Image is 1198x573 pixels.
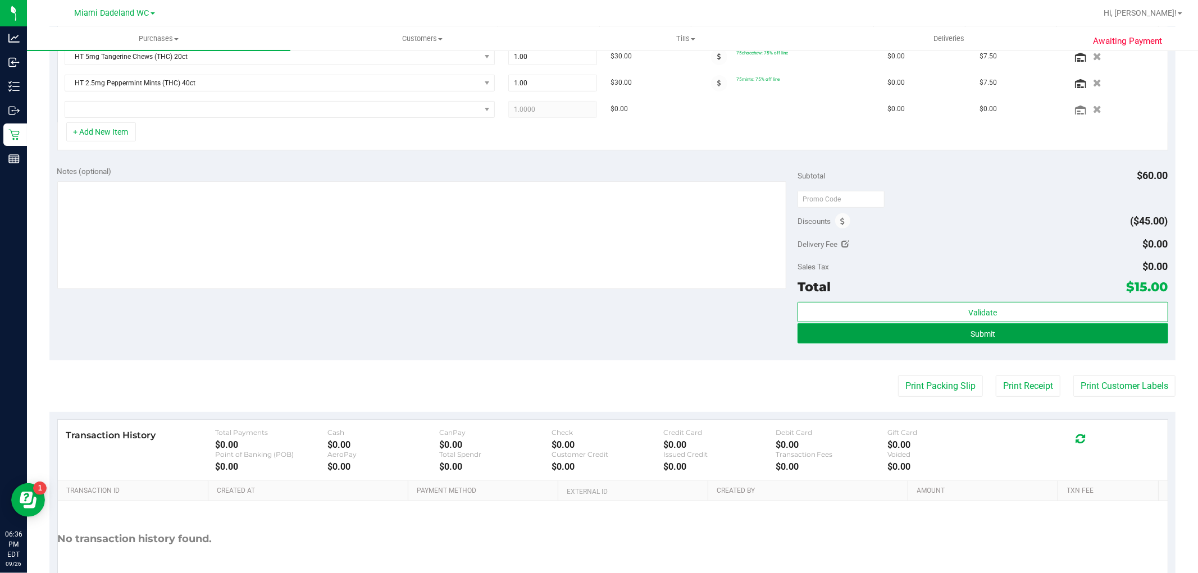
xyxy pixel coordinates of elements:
span: $30.00 [611,77,632,88]
div: Gift Card [887,428,999,437]
span: $7.50 [980,77,997,88]
button: Submit [798,323,1168,343]
span: Awaiting Payment [1093,35,1162,48]
span: $0.00 [887,51,905,62]
div: $0.00 [776,461,887,472]
div: $0.00 [552,461,663,472]
span: Submit [971,329,995,338]
div: $0.00 [887,461,999,472]
span: Notes (optional) [57,167,112,176]
span: 75chocchew: 75% off line [736,50,788,56]
a: Transaction ID [66,487,204,496]
span: NO DATA FOUND [65,101,495,118]
div: $0.00 [776,439,887,450]
a: Created At [217,487,404,496]
span: $0.00 [887,77,905,88]
div: Cash [327,428,439,437]
div: Debit Card [776,428,887,437]
span: Purchases [27,34,290,44]
iframe: Resource center [11,483,45,517]
input: 1.00 [509,49,596,65]
span: $0.00 [611,104,628,114]
a: Payment Method [417,487,554,496]
div: Total Spendr [439,450,551,459]
button: Print Packing Slip [898,375,983,397]
button: Print Receipt [996,375,1060,397]
span: 75mints: 75% off line [736,76,780,82]
span: Customers [291,34,553,44]
div: CanPay [439,428,551,437]
a: Customers [290,27,554,51]
input: 1.00 [509,75,596,91]
inline-svg: Outbound [8,105,20,116]
a: Deliveries [817,27,1081,51]
div: $0.00 [552,439,663,450]
span: $0.00 [887,104,905,114]
inline-svg: Inbound [8,57,20,68]
i: Edit Delivery Fee [842,240,850,248]
button: Print Customer Labels [1073,375,1176,397]
span: Tills [554,34,817,44]
span: $0.00 [1143,238,1168,250]
span: HT 5mg Tangerine Chews (THC) 20ct [65,49,480,65]
div: Voided [887,450,999,459]
inline-svg: Inventory [8,81,20,92]
p: 06:36 PM EDT [5,529,22,560]
div: AeroPay [327,450,439,459]
inline-svg: Retail [8,129,20,140]
span: ($45.00) [1131,215,1168,227]
span: Discounts [798,211,831,231]
a: Amount [917,487,1054,496]
div: $0.00 [439,439,551,450]
div: $0.00 [215,461,327,472]
span: Deliveries [918,34,980,44]
span: Miami Dadeland WC [75,8,149,18]
span: $0.00 [980,104,997,114]
th: External ID [558,481,708,501]
span: $60.00 [1137,169,1168,181]
span: Delivery Fee [798,240,837,249]
span: NO DATA FOUND [65,75,495,91]
input: Promo Code [798,191,885,208]
div: $0.00 [327,461,439,472]
span: $0.00 [1143,260,1168,272]
span: Validate [968,308,997,317]
span: Hi, [PERSON_NAME]! [1104,8,1177,17]
div: $0.00 [439,461,551,472]
div: Point of Banking (POB) [215,450,327,459]
div: Check [552,428,663,437]
div: Customer Credit [552,450,663,459]
span: HT 2.5mg Peppermint Mints (THC) 40ct [65,75,480,91]
div: $0.00 [215,439,327,450]
div: Transaction Fees [776,450,887,459]
a: Tills [554,27,817,51]
div: Credit Card [663,428,775,437]
span: Sales Tax [798,262,829,271]
p: 09/26 [5,560,22,568]
button: Validate [798,302,1168,322]
div: Issued Credit [663,450,775,459]
span: $30.00 [611,51,632,62]
span: Total [798,279,831,295]
div: Total Payments [215,428,327,437]
button: + Add New Item [66,122,136,141]
a: Purchases [27,27,290,51]
inline-svg: Analytics [8,33,20,44]
div: $0.00 [663,461,775,472]
span: Subtotal [798,171,825,180]
inline-svg: Reports [8,153,20,164]
iframe: Resource center unread badge [33,482,47,495]
div: $0.00 [663,439,775,450]
div: $0.00 [887,439,999,450]
span: NO DATA FOUND [65,48,495,65]
div: $0.00 [327,439,439,450]
span: $15.00 [1127,279,1168,295]
a: Created By [717,487,904,496]
span: $7.50 [980,51,997,62]
a: Txn Fee [1067,487,1154,496]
